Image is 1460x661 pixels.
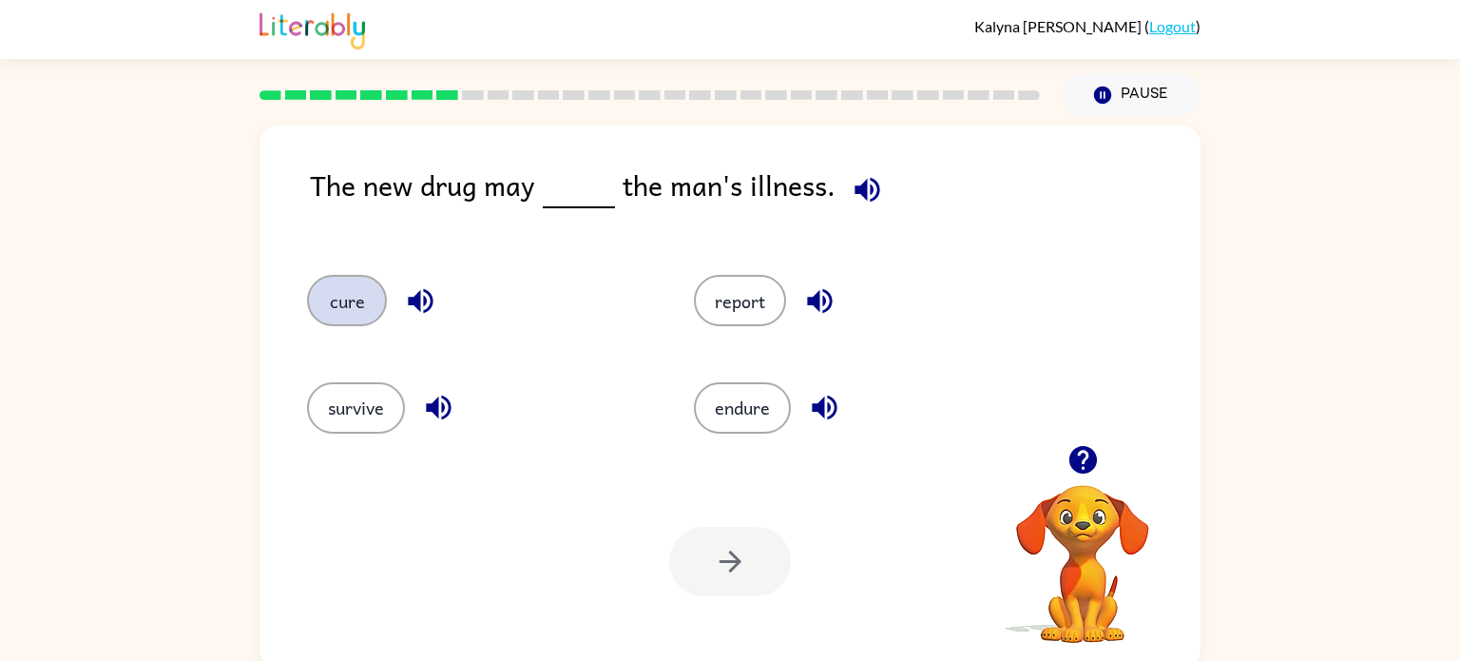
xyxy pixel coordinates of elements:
[307,382,405,434] button: survive
[307,275,387,326] button: cure
[310,164,1201,237] div: The new drug may the man's illness.
[259,8,365,49] img: Literably
[694,275,786,326] button: report
[694,382,791,434] button: endure
[974,17,1144,35] span: Kalyna [PERSON_NAME]
[1063,73,1201,117] button: Pause
[974,17,1201,35] div: ( )
[988,456,1178,646] video: Your browser must support playing .mp4 files to use Literably. Please try using another browser.
[1149,17,1196,35] a: Logout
